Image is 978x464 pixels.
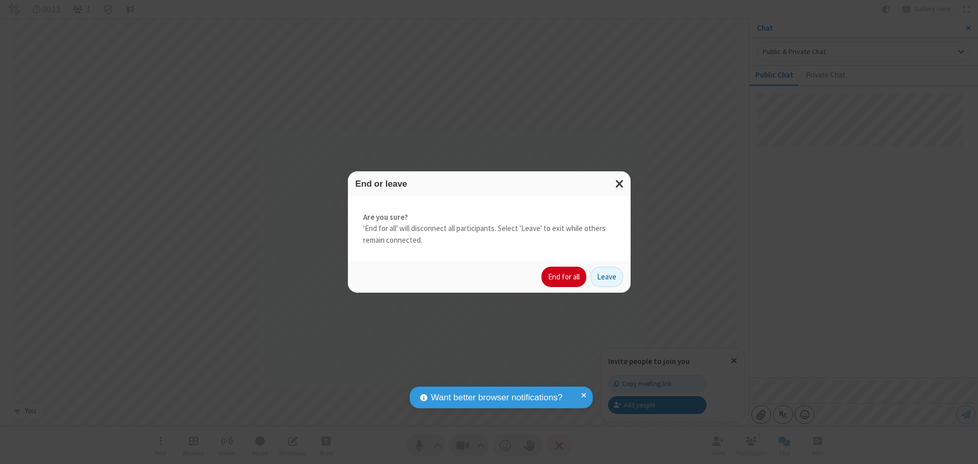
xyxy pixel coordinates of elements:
h3: End or leave [356,179,623,189]
button: Close modal [609,171,631,196]
button: End for all [541,267,586,287]
button: Leave [590,267,623,287]
span: Want better browser notifications? [431,391,562,404]
strong: Are you sure? [363,212,615,223]
div: 'End for all' will disconnect all participants. Select 'Leave' to exit while others remain connec... [348,196,631,262]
